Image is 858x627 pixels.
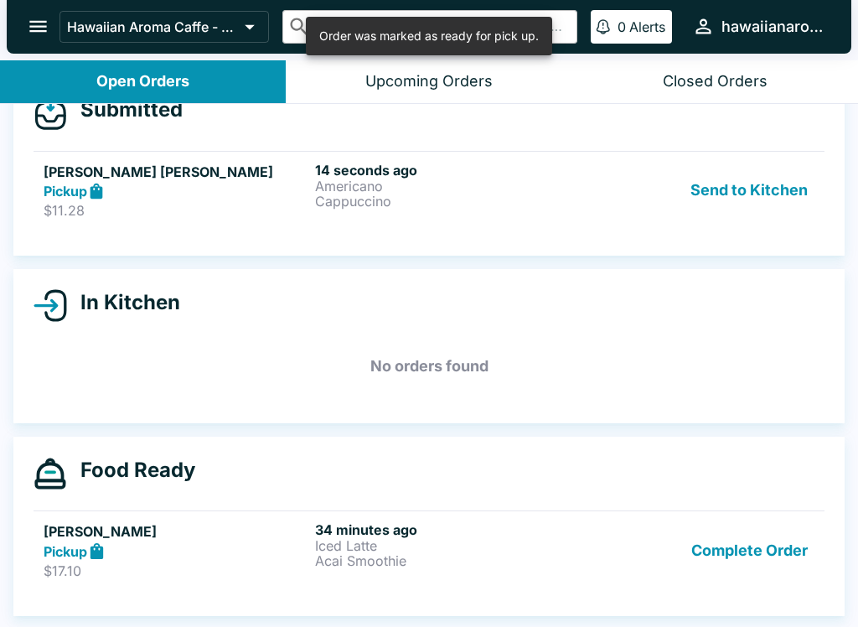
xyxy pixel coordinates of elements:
[315,162,580,179] h6: 14 seconds ago
[44,202,308,219] p: $11.28
[684,162,814,220] button: Send to Kitchen
[315,553,580,568] p: Acai Smoothie
[96,72,189,91] div: Open Orders
[629,18,665,35] p: Alerts
[315,194,580,209] p: Cappuccino
[721,17,824,37] div: hawaiianaromacaffe
[319,22,539,50] div: Order was marked as ready for pick up.
[34,510,824,589] a: [PERSON_NAME]Pickup$17.1034 minutes agoIced LatteAcai SmoothieComplete Order
[618,18,626,35] p: 0
[44,562,308,579] p: $17.10
[663,72,768,91] div: Closed Orders
[315,179,580,194] p: Americano
[34,336,824,396] h5: No orders found
[67,458,195,483] h4: Food Ready
[44,183,87,199] strong: Pickup
[685,8,831,44] button: hawaiianaromacaffe
[34,151,824,230] a: [PERSON_NAME] [PERSON_NAME]Pickup$11.2814 seconds agoAmericanoCappuccinoSend to Kitchen
[67,18,238,35] p: Hawaiian Aroma Caffe - Waikiki Beachcomber
[365,72,493,91] div: Upcoming Orders
[44,162,308,182] h5: [PERSON_NAME] [PERSON_NAME]
[44,521,308,541] h5: [PERSON_NAME]
[59,11,269,43] button: Hawaiian Aroma Caffe - Waikiki Beachcomber
[17,5,59,48] button: open drawer
[685,521,814,579] button: Complete Order
[315,521,580,538] h6: 34 minutes ago
[67,290,180,315] h4: In Kitchen
[44,543,87,560] strong: Pickup
[67,97,183,122] h4: Submitted
[315,538,580,553] p: Iced Latte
